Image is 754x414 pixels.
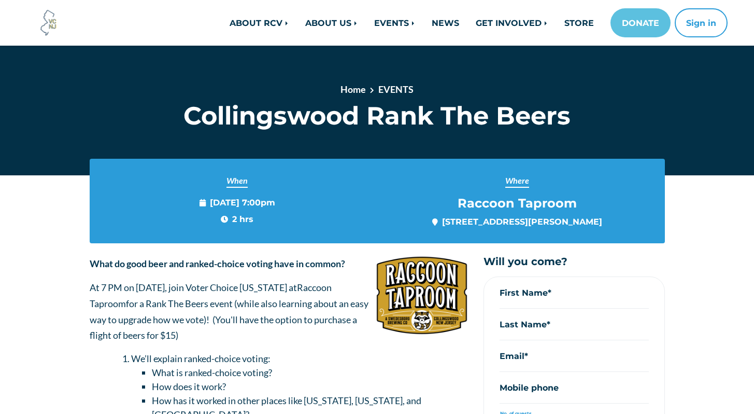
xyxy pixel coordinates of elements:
a: STORE [556,12,602,33]
a: GET INVOLVED [467,12,556,33]
h1: Collingswood Rank The Beers [163,101,591,131]
button: Sign in or sign up [675,8,728,37]
img: silologo1.png [376,256,468,335]
a: ABOUT US [297,12,366,33]
a: ABOUT RCV [221,12,297,33]
h5: Will you come? [483,256,665,268]
nav: breadcrumb [200,82,553,101]
a: EVENTS [378,84,414,95]
span: [DATE] 7:00pm [200,196,275,209]
a: [STREET_ADDRESS][PERSON_NAME] [442,216,602,227]
span: Where [505,174,529,188]
span: Raccoon Taproom [90,282,332,309]
strong: What do good beer and ranked-choice voting have in common? [90,258,345,269]
a: Home [340,84,366,95]
span: 2 hrs [221,213,253,225]
p: At 7 PM on [DATE], join Voter Choice [US_STATE] at for a Rank The Beers event (while also learnin... [90,280,468,343]
a: NEWS [423,12,467,33]
a: DONATE [610,8,671,37]
li: How does it work? [152,380,468,394]
img: Voter Choice NJ [35,9,63,37]
span: Raccoon Taproom [458,196,577,211]
section: Event info [90,159,665,243]
li: What is ranked-choice voting? [152,366,468,380]
a: EVENTS [366,12,423,33]
span: ou'll have the option to purchase a flight of beers for $15) [90,314,357,341]
span: When [226,174,248,188]
nav: Main navigation [155,8,728,37]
